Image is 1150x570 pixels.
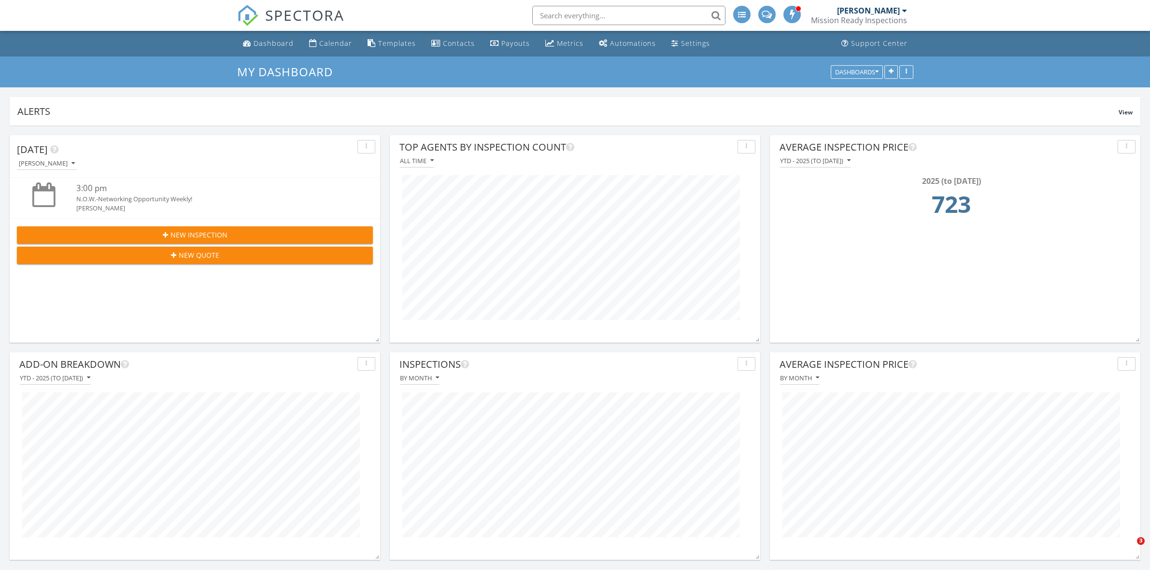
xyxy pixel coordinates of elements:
div: Alerts [17,105,1119,118]
div: Average Inspection Price [780,357,1114,372]
span: New Quote [179,250,219,260]
div: Templates [378,39,416,48]
button: All time [399,154,434,167]
div: Metrics [557,39,583,48]
div: Payouts [501,39,530,48]
a: Automations (Advanced) [595,35,660,53]
iframe: Intercom live chat [1117,537,1140,560]
div: Top Agents by Inspection Count [399,140,734,154]
div: Average Inspection Price [780,140,1114,154]
button: YTD - 2025 (to [DATE]) [19,372,91,385]
div: YTD - 2025 (to [DATE]) [780,157,851,164]
a: Settings [667,35,714,53]
div: Dashboard [254,39,294,48]
div: Support Center [851,39,908,48]
a: Metrics [541,35,587,53]
div: [PERSON_NAME] [837,6,900,15]
a: Contacts [427,35,479,53]
td: 722.98 [782,187,1120,227]
div: [PERSON_NAME] [76,204,343,213]
div: Settings [681,39,710,48]
div: YTD - 2025 (to [DATE]) [20,375,90,381]
input: Search everything... [532,6,725,25]
span: New Inspection [170,230,227,240]
div: 3:00 pm [76,182,343,195]
button: YTD - 2025 (to [DATE]) [780,154,851,167]
button: By month [780,372,820,385]
a: Calendar [305,35,356,53]
a: Templates [364,35,420,53]
div: Mission Ready Inspections [811,15,907,25]
span: [DATE] [17,143,48,156]
span: 3 [1137,537,1145,545]
span: SPECTORA [265,5,344,25]
div: By month [780,375,819,381]
a: Dashboard [239,35,298,53]
span: View [1119,108,1133,116]
div: Contacts [443,39,475,48]
div: Add-On Breakdown [19,357,354,372]
button: New Inspection [17,226,373,244]
div: All time [400,157,434,164]
img: The Best Home Inspection Software - Spectora [237,5,258,26]
button: New Quote [17,247,373,264]
div: Automations [610,39,656,48]
div: By month [400,375,439,381]
div: 2025 (to [DATE]) [782,175,1120,187]
a: Support Center [838,35,911,53]
div: N.O.W.-Networking Opportunity Weekly! [76,195,343,204]
div: Dashboards [835,69,879,75]
div: [PERSON_NAME] [19,160,75,167]
a: My Dashboard [237,64,341,80]
button: Dashboards [831,65,883,79]
div: Inspections [399,357,734,372]
a: Payouts [486,35,534,53]
button: By month [399,372,440,385]
button: [PERSON_NAME] [17,157,77,170]
div: Calendar [319,39,352,48]
a: SPECTORA [237,13,344,33]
